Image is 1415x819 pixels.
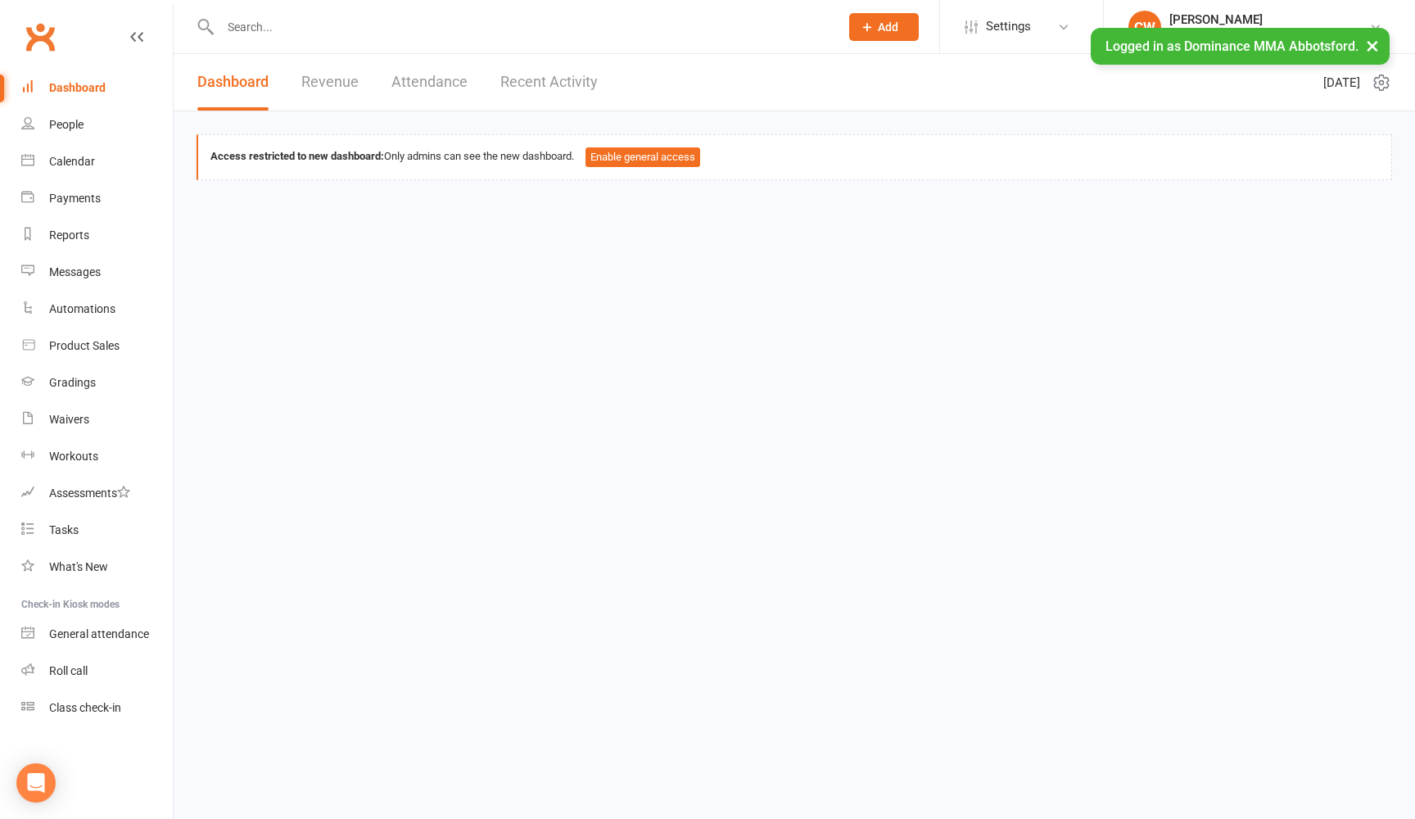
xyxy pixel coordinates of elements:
div: Only admins can see the new dashboard. [210,147,1379,167]
a: Calendar [21,143,173,180]
div: Reports [49,229,89,242]
a: Dashboard [21,70,173,106]
a: Recent Activity [500,54,598,111]
div: Assessments [49,486,130,500]
div: CW [1128,11,1161,43]
div: Dominance MMA [GEOGRAPHIC_DATA] [1169,27,1369,42]
button: Add [849,13,919,41]
span: Add [878,20,898,34]
a: Attendance [391,54,468,111]
a: Waivers [21,401,173,438]
input: Search... [215,16,828,38]
a: Payments [21,180,173,217]
a: Roll call [21,653,173,690]
div: [PERSON_NAME] [1169,12,1369,27]
div: What's New [49,560,108,573]
a: Tasks [21,512,173,549]
a: Dashboard [197,54,269,111]
div: Class check-in [49,701,121,714]
div: Product Sales [49,339,120,352]
div: Open Intercom Messenger [16,763,56,803]
a: What's New [21,549,173,586]
div: Dashboard [49,81,106,94]
strong: Access restricted to new dashboard: [210,150,384,162]
a: Reports [21,217,173,254]
div: Payments [49,192,101,205]
a: Workouts [21,438,173,475]
button: × [1358,28,1387,63]
a: Revenue [301,54,359,111]
a: Class kiosk mode [21,690,173,726]
a: Automations [21,291,173,328]
div: Messages [49,265,101,278]
span: Settings [986,8,1031,45]
div: Waivers [49,413,89,426]
div: Automations [49,302,115,315]
a: Assessments [21,475,173,512]
div: Calendar [49,155,95,168]
a: Product Sales [21,328,173,364]
div: Tasks [49,523,79,536]
div: General attendance [49,627,149,640]
div: Gradings [49,376,96,389]
a: People [21,106,173,143]
span: [DATE] [1323,73,1360,93]
div: Roll call [49,664,88,677]
div: People [49,118,84,131]
div: Workouts [49,450,98,463]
a: Clubworx [20,16,61,57]
a: General attendance kiosk mode [21,616,173,653]
button: Enable general access [585,147,700,167]
span: Logged in as Dominance MMA Abbotsford. [1105,38,1358,54]
a: Messages [21,254,173,291]
a: Gradings [21,364,173,401]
